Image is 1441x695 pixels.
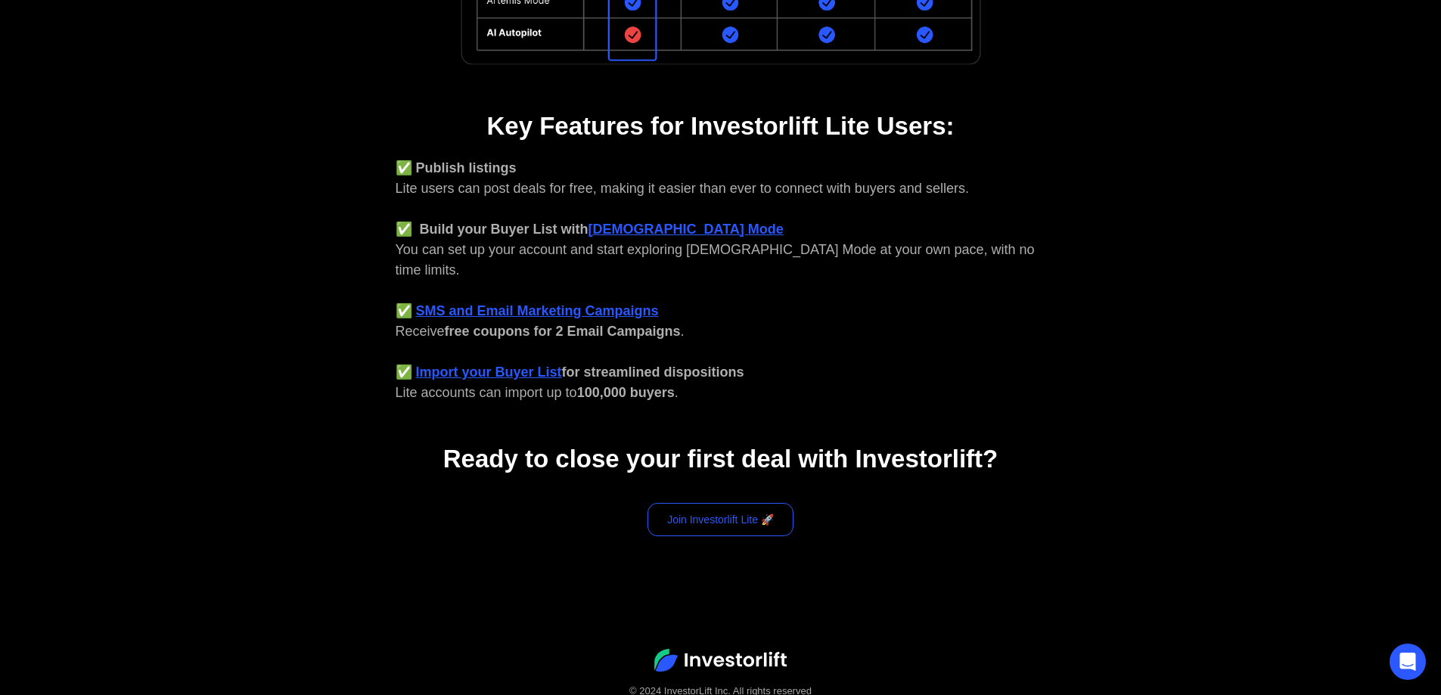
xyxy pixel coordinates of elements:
strong: Key Features for Investorlift Lite Users: [486,112,954,140]
strong: for streamlined dispositions [562,365,744,380]
strong: ✅ Publish listings [396,160,517,175]
div: Open Intercom Messenger [1390,644,1426,680]
a: [DEMOGRAPHIC_DATA] Mode [589,222,784,237]
a: Join Investorlift Lite 🚀 [648,503,793,536]
strong: ✅ [396,365,412,380]
strong: ✅ [396,303,412,318]
strong: free coupons for 2 Email Campaigns [445,324,681,339]
strong: Ready to close your first deal with Investorlift? [443,445,998,473]
strong: ✅ Build your Buyer List with [396,222,589,237]
a: Import your Buyer List [416,365,562,380]
strong: 100,000 buyers [577,385,675,400]
a: SMS and Email Marketing Campaigns [416,303,659,318]
div: Lite users can post deals for free, making it easier than ever to connect with buyers and sellers... [396,158,1046,403]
